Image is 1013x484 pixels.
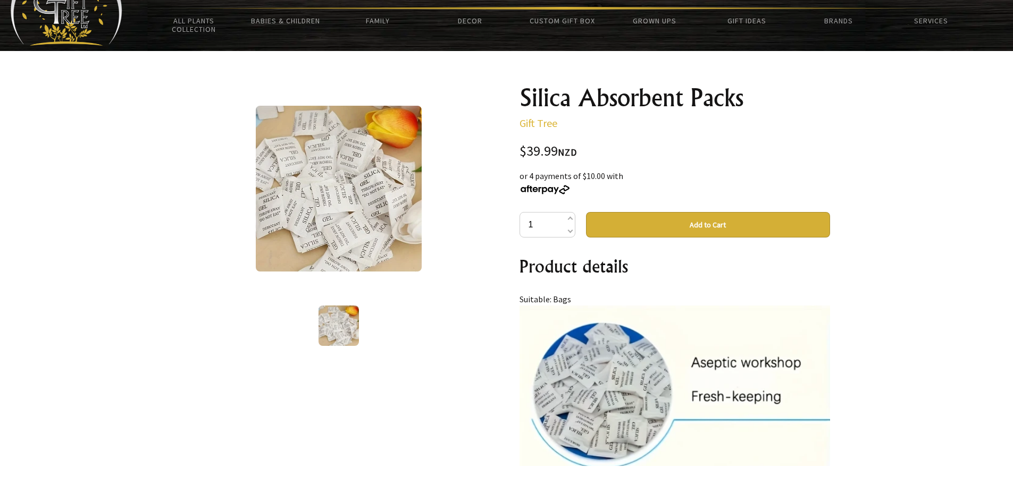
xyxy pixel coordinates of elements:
span: NZD [558,146,577,158]
img: Silica Absorbent Packs [256,106,422,271]
a: Grown Ups [608,10,700,32]
div: or 4 payments of $10.00 with [520,169,830,195]
a: Services [885,10,977,32]
h2: Product details [520,253,830,279]
a: Gift Tree [520,116,557,130]
a: Babies & Children [240,10,332,32]
img: Afterpay [520,185,571,194]
button: Add to Cart [586,212,830,237]
a: Decor [424,10,516,32]
h1: Silica Absorbent Packs [520,85,830,111]
a: Family [332,10,424,32]
a: Custom Gift Box [516,10,608,32]
div: Suitable: Bags [520,253,830,466]
a: Gift Ideas [700,10,792,32]
img: Silica Absorbent Packs [319,305,359,346]
a: Brands [793,10,885,32]
a: All Plants Collection [148,10,240,40]
div: $39.99 [520,145,830,159]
